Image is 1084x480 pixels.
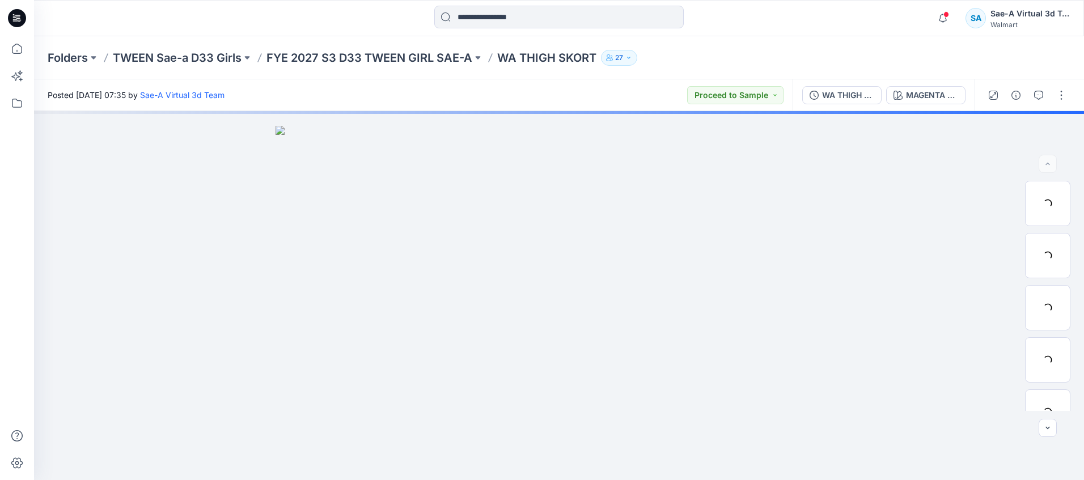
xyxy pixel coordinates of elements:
[497,50,596,66] p: WA THIGH SKORT
[615,52,623,64] p: 27
[1007,86,1025,104] button: Details
[113,50,242,66] a: TWEEN Sae-a D33 Girls
[906,89,958,101] div: MAGENTA JEWEL
[822,89,874,101] div: WA THIGH SKORT_REV1_FULL COLORWAYS
[48,89,225,101] span: Posted [DATE] 07:35 by
[990,20,1070,29] div: Walmart
[48,50,88,66] a: Folders
[886,86,966,104] button: MAGENTA JEWEL
[966,8,986,28] div: SA
[266,50,472,66] a: FYE 2027 S3 D33 TWEEN GIRL SAE-A
[802,86,882,104] button: WA THIGH SKORT_REV1_FULL COLORWAYS
[140,90,225,100] a: Sae-A Virtual 3d Team
[601,50,637,66] button: 27
[990,7,1070,20] div: Sae-A Virtual 3d Team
